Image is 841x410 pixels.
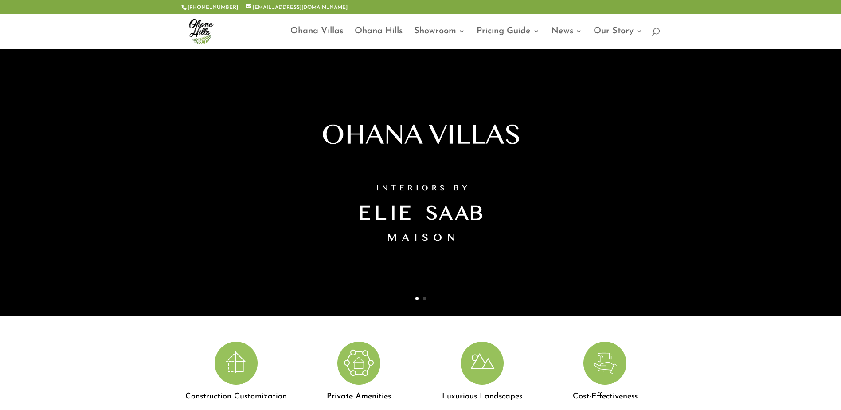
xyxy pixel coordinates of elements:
[477,28,540,49] a: Pricing Guide
[246,5,348,10] a: [EMAIL_ADDRESS][DOMAIN_NAME]
[423,297,426,300] a: 2
[290,28,343,49] a: Ohana Villas
[594,28,642,49] a: Our Story
[415,297,419,300] a: 1
[427,389,537,409] h4: Luxurious Landscapes
[181,389,291,409] h4: Construction Customization
[551,28,582,49] a: News
[304,389,414,409] h4: Private Amenities
[550,389,660,409] h4: Cost-Effectiveness
[414,28,465,49] a: Showroom
[355,28,403,49] a: Ohana Hills
[188,5,238,10] a: [PHONE_NUMBER]
[183,13,219,49] img: ohana-hills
